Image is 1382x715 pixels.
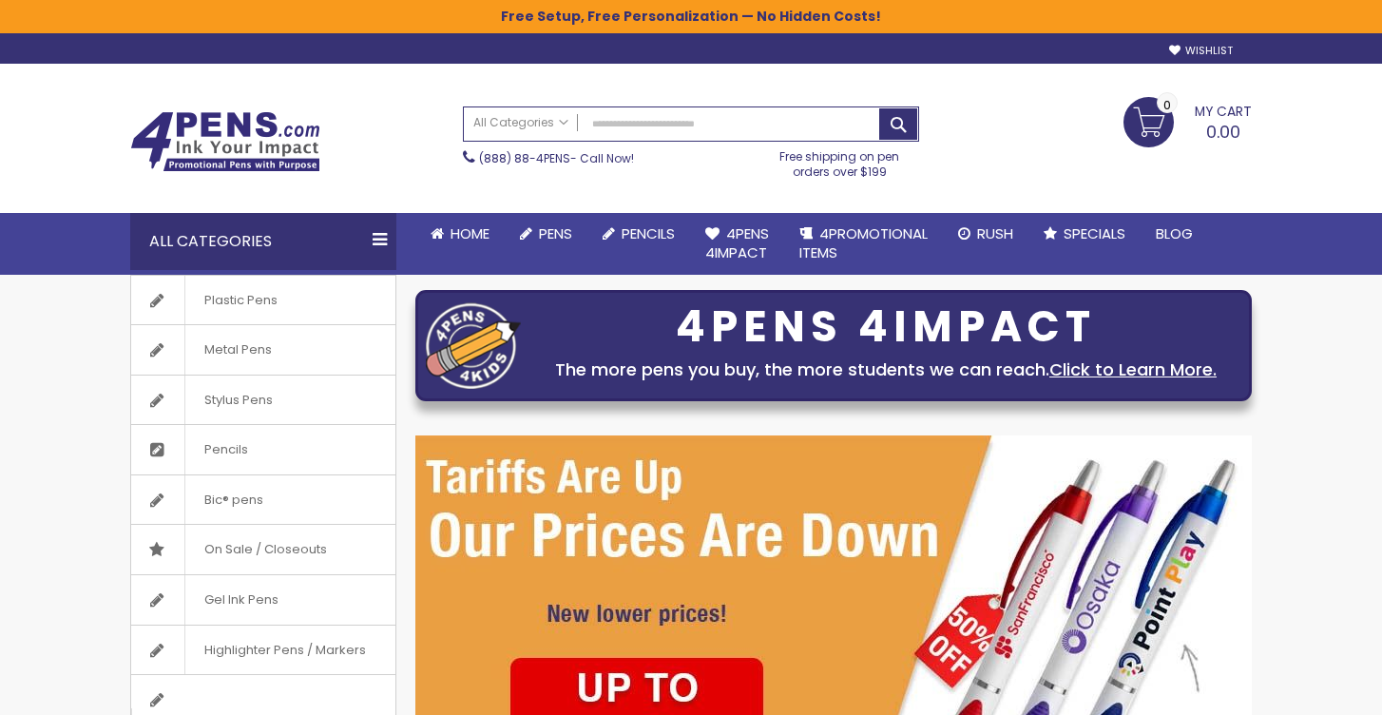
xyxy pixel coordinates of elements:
a: Pencils [131,425,395,474]
span: 0.00 [1206,120,1240,144]
span: Gel Ink Pens [184,575,298,625]
span: Plastic Pens [184,276,297,325]
a: On Sale / Closeouts [131,525,395,574]
a: Stylus Pens [131,376,395,425]
span: All Categories [473,115,568,130]
a: Blog [1141,213,1208,255]
a: All Categories [464,107,578,139]
span: 0 [1163,96,1171,114]
span: Bic® pens [184,475,282,525]
span: Pens [539,223,572,243]
a: (888) 88-4PENS [479,150,570,166]
div: All Categories [130,213,396,270]
img: four_pen_logo.png [426,302,521,389]
a: 4PROMOTIONALITEMS [784,213,943,275]
span: 4PROMOTIONAL ITEMS [799,223,928,262]
span: On Sale / Closeouts [184,525,346,574]
a: Specials [1028,213,1141,255]
a: Pens [505,213,587,255]
div: The more pens you buy, the more students we can reach. [530,357,1241,383]
a: Rush [943,213,1028,255]
a: Highlighter Pens / Markers [131,626,395,675]
div: 4PENS 4IMPACT [530,307,1241,347]
span: Stylus Pens [184,376,292,425]
span: Pencils [184,425,267,474]
a: Plastic Pens [131,276,395,325]
a: Home [415,213,505,255]
span: Metal Pens [184,325,291,375]
a: Bic® pens [131,475,395,525]
a: 0.00 0 [1123,97,1252,145]
span: Specials [1064,223,1125,243]
div: Free shipping on pen orders over $199 [760,142,920,180]
span: Home [451,223,489,243]
a: Metal Pens [131,325,395,375]
span: - Call Now! [479,150,634,166]
a: 4Pens4impact [690,213,784,275]
span: Pencils [622,223,675,243]
span: Rush [977,223,1013,243]
a: Gel Ink Pens [131,575,395,625]
img: 4Pens Custom Pens and Promotional Products [130,111,320,172]
span: 4Pens 4impact [705,223,769,262]
span: Highlighter Pens / Markers [184,626,385,675]
span: Blog [1156,223,1193,243]
a: Click to Learn More. [1049,357,1217,381]
a: Wishlist [1169,44,1233,58]
a: Pencils [587,213,690,255]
